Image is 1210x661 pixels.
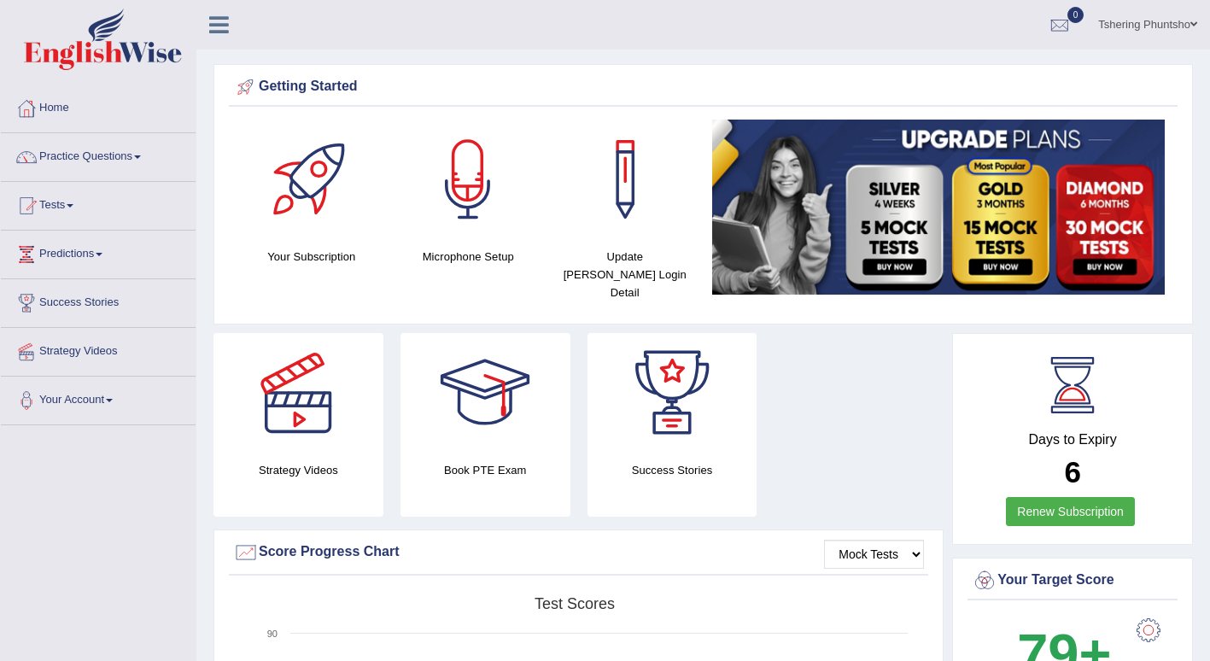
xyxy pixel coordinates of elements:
a: Tests [1,182,196,225]
h4: Your Subscription [242,248,382,266]
h4: Update [PERSON_NAME] Login Detail [555,248,695,301]
a: Practice Questions [1,133,196,176]
b: 6 [1064,455,1080,488]
span: 0 [1067,7,1084,23]
div: Your Target Score [972,568,1173,594]
h4: Microphone Setup [399,248,539,266]
a: Success Stories [1,279,196,322]
h4: Days to Expiry [972,432,1173,447]
a: Renew Subscription [1006,497,1135,526]
h4: Success Stories [587,461,757,479]
tspan: Test scores [535,595,615,612]
a: Your Account [1,377,196,419]
h4: Book PTE Exam [400,461,570,479]
div: Score Progress Chart [233,540,924,565]
a: Predictions [1,231,196,273]
h4: Strategy Videos [213,461,383,479]
a: Home [1,85,196,127]
div: Getting Started [233,74,1173,100]
text: 90 [267,629,278,639]
img: small5.jpg [712,120,1166,295]
a: Strategy Videos [1,328,196,371]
